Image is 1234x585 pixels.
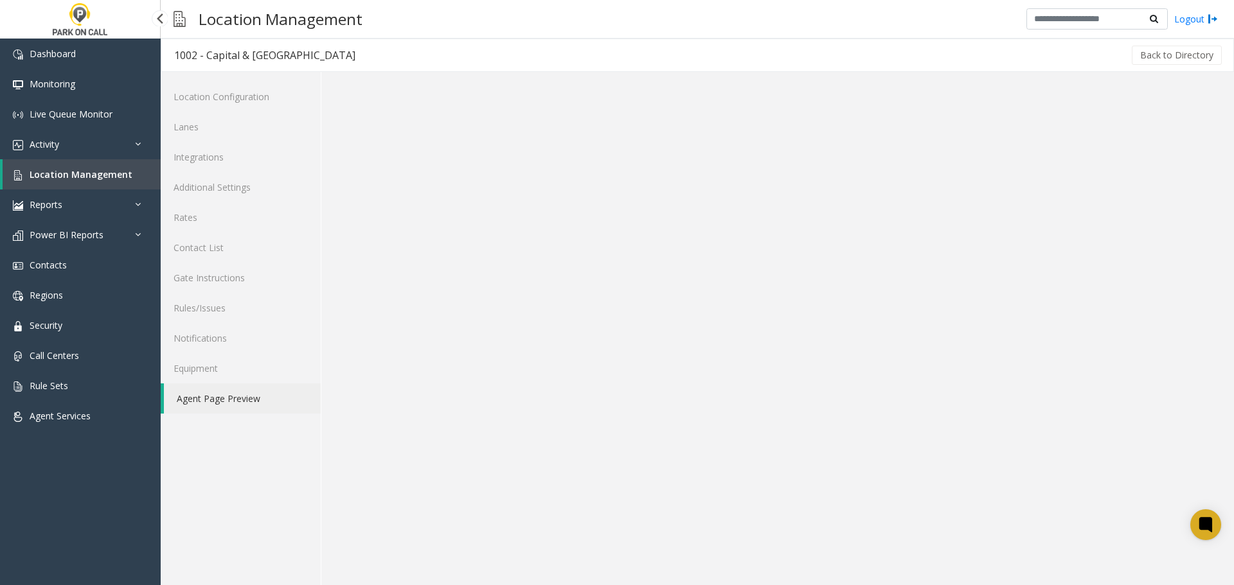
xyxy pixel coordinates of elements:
[161,202,321,232] a: Rates
[1174,12,1218,26] a: Logout
[30,259,67,271] span: Contacts
[13,49,23,60] img: 'icon'
[161,142,321,172] a: Integrations
[174,47,355,64] div: 1002 - Capital & [GEOGRAPHIC_DATA]
[13,412,23,422] img: 'icon'
[13,351,23,362] img: 'icon'
[161,323,321,353] a: Notifications
[174,3,186,35] img: pageIcon
[13,291,23,301] img: 'icon'
[161,293,321,323] a: Rules/Issues
[161,263,321,293] a: Gate Instructions
[30,349,79,362] span: Call Centers
[13,110,23,120] img: 'icon'
[13,231,23,241] img: 'icon'
[13,381,23,392] img: 'icon'
[161,232,321,263] a: Contact List
[30,410,91,422] span: Agent Services
[161,353,321,383] a: Equipment
[30,138,59,150] span: Activity
[161,172,321,202] a: Additional Settings
[164,383,321,414] a: Agent Page Preview
[30,229,103,241] span: Power BI Reports
[13,261,23,271] img: 'icon'
[13,170,23,180] img: 'icon'
[30,78,75,90] span: Monitoring
[1132,46,1222,65] button: Back to Directory
[30,289,63,301] span: Regions
[161,112,321,142] a: Lanes
[3,159,161,189] a: Location Management
[30,380,68,392] span: Rule Sets
[13,321,23,331] img: 'icon'
[30,108,112,120] span: Live Queue Monitor
[13,200,23,211] img: 'icon'
[30,198,62,211] span: Reports
[30,48,76,60] span: Dashboard
[13,140,23,150] img: 'icon'
[30,319,62,331] span: Security
[30,168,132,180] span: Location Management
[1208,12,1218,26] img: logout
[192,3,369,35] h3: Location Management
[13,80,23,90] img: 'icon'
[161,82,321,112] a: Location Configuration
